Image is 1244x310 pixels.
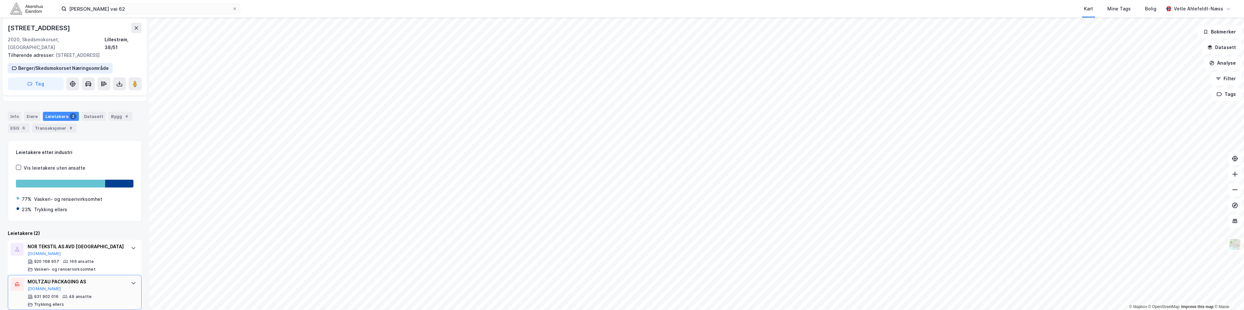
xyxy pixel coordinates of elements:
div: Vaskeri- og renserivirksomhet [34,195,102,203]
div: 49 ansatte [69,294,92,299]
button: [DOMAIN_NAME] [28,286,61,291]
div: Kontrollprogram for chat [1212,279,1244,310]
div: Leietakere (2) [8,229,142,237]
button: Bokmerker [1198,25,1241,38]
div: Lillestrøm, 38/51 [105,36,142,51]
div: [STREET_ADDRESS] [8,23,71,33]
button: Tag [8,77,64,90]
div: Bygg [108,112,132,121]
div: 23% [22,206,31,213]
div: Berger/Skedsmokorset Næringsområde [18,64,109,72]
button: Filter [1210,72,1241,85]
div: Transaksjoner [32,123,77,133]
div: ESG [8,123,30,133]
div: Vetle Ahlefeldt-Næss [1174,5,1223,13]
div: Bolig [1145,5,1156,13]
div: 931 902 016 [34,294,58,299]
div: Eiere [24,112,40,121]
div: Vaskeri- og renserivirksomhet [34,267,96,272]
div: Mine Tags [1107,5,1131,13]
button: Tags [1211,88,1241,101]
div: NOR TEKSTIL AS AVD [GEOGRAPHIC_DATA] [28,243,124,251]
div: 166 ansatte [69,259,94,264]
div: 2020, Skedsmokorset, [GEOGRAPHIC_DATA] [8,36,105,51]
div: Kart [1084,5,1093,13]
div: Info [8,112,21,121]
div: 77% [22,195,31,203]
a: Mapbox [1129,304,1147,309]
div: MOLTZAU PACKAGING AS [28,278,124,286]
img: akershus-eiendom-logo.9091f326c980b4bce74ccdd9f866810c.svg [10,3,43,14]
div: [STREET_ADDRESS] [8,51,136,59]
div: 2 [70,113,76,120]
a: OpenStreetMap [1148,304,1180,309]
span: Tilhørende adresser: [8,52,56,58]
div: 6 [20,125,27,131]
input: Søk på adresse, matrikkel, gårdeiere, leietakere eller personer [67,4,232,14]
div: Leietakere [43,112,79,121]
div: Trykking ellers [34,206,67,213]
div: 8 [68,125,74,131]
div: Leietakere etter industri [16,149,133,156]
img: Z [1229,238,1241,251]
div: 920 168 957 [34,259,59,264]
button: [DOMAIN_NAME] [28,251,61,256]
iframe: Chat Widget [1212,279,1244,310]
div: Vis leietakere uten ansatte [24,164,85,172]
a: Improve this map [1181,304,1213,309]
div: Trykking ellers [34,302,64,307]
button: Analyse [1204,57,1241,70]
div: 4 [123,113,130,120]
button: Datasett [1202,41,1241,54]
div: Datasett [81,112,106,121]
